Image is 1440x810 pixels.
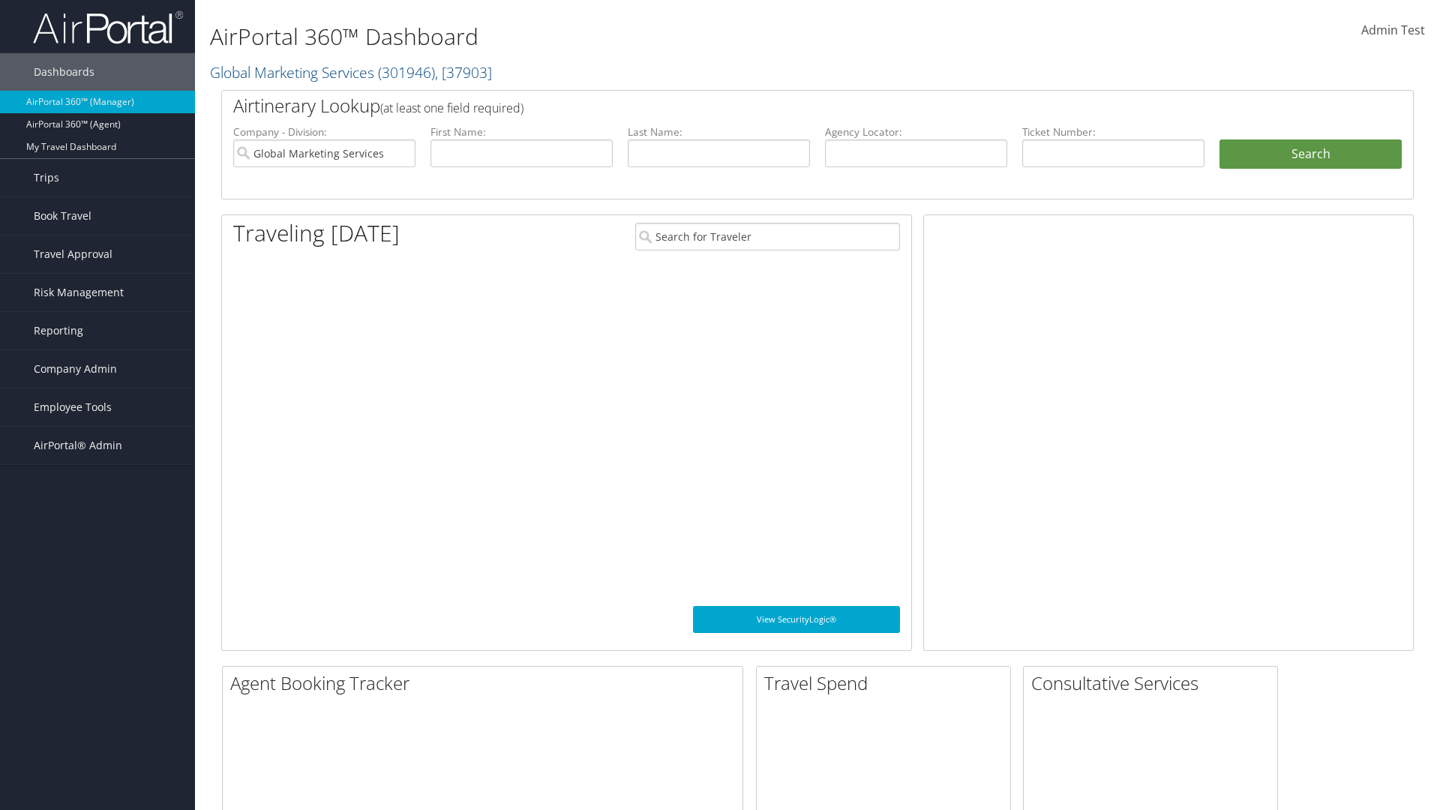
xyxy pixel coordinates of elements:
[1219,139,1402,169] button: Search
[34,197,91,235] span: Book Travel
[230,670,742,696] h2: Agent Booking Tracker
[380,100,523,116] span: (at least one field required)
[34,388,112,426] span: Employee Tools
[693,606,900,633] a: View SecurityLogic®
[210,62,492,82] a: Global Marketing Services
[34,350,117,388] span: Company Admin
[34,53,94,91] span: Dashboards
[233,124,415,139] label: Company - Division:
[34,159,59,196] span: Trips
[34,427,122,464] span: AirPortal® Admin
[233,93,1303,118] h2: Airtinerary Lookup
[378,62,435,82] span: ( 301946 )
[34,274,124,311] span: Risk Management
[34,235,112,273] span: Travel Approval
[635,223,900,250] input: Search for Traveler
[628,124,810,139] label: Last Name:
[233,217,400,249] h1: Traveling [DATE]
[33,10,183,45] img: airportal-logo.png
[764,670,1010,696] h2: Travel Spend
[435,62,492,82] span: , [ 37903 ]
[1022,124,1204,139] label: Ticket Number:
[210,21,1020,52] h1: AirPortal 360™ Dashboard
[430,124,613,139] label: First Name:
[1361,7,1425,54] a: Admin Test
[1361,22,1425,38] span: Admin Test
[34,312,83,349] span: Reporting
[1031,670,1277,696] h2: Consultative Services
[825,124,1007,139] label: Agency Locator:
